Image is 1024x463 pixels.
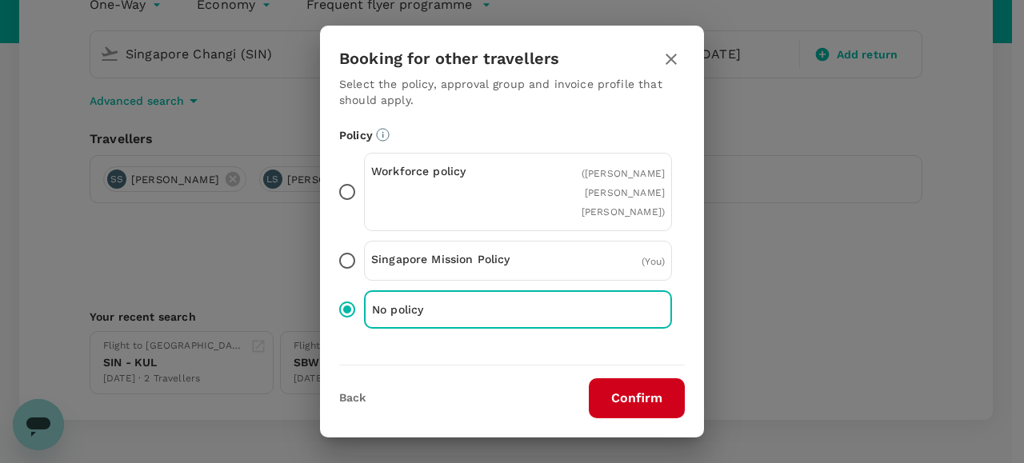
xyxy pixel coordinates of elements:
span: ( [PERSON_NAME] [PERSON_NAME] [PERSON_NAME] ) [582,168,665,218]
svg: Booking restrictions are based on the selected travel policy. [376,128,390,142]
p: Policy [339,127,685,143]
button: Back [339,392,366,405]
p: No policy [372,301,518,317]
p: Select the policy, approval group and invoice profile that should apply. [339,76,685,108]
span: ( You ) [642,256,665,267]
h3: Booking for other travellers [339,50,559,68]
p: Singapore Mission Policy [371,251,518,267]
p: Workforce policy [371,163,518,179]
button: Confirm [589,378,685,418]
